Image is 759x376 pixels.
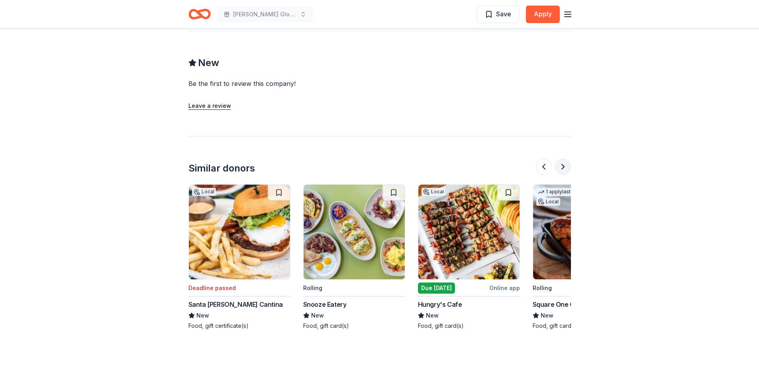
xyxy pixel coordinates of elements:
[526,6,560,23] button: Apply
[489,283,520,293] div: Online app
[192,188,216,196] div: Local
[533,300,599,309] div: Square One Concepts
[189,185,290,279] img: Image for Santa Rita Cantina
[533,184,635,330] a: Image for Square One Concepts1 applylast weekLocalRollingOnline appSquare One ConceptsNewFood, gi...
[418,185,520,279] img: Image for Hungry's Cafe
[304,185,405,279] img: Image for Snooze Eatery
[418,282,455,294] div: Due [DATE]
[541,311,553,320] span: New
[188,79,392,88] div: Be the first to review this company!
[422,188,445,196] div: Local
[303,184,405,330] a: Image for Snooze EateryRollingSnooze EateryNewFood, gift card(s)
[536,188,586,196] div: 1 apply last week
[303,300,347,309] div: Snooze Eatery
[418,322,520,330] div: Food, gift card(s)
[188,283,236,293] div: Deadline passed
[188,300,283,309] div: Santa [PERSON_NAME] Cantina
[418,300,462,309] div: Hungry's Cafe
[426,311,439,320] span: New
[233,10,297,19] span: [PERSON_NAME] Global Prep Academy at [PERSON_NAME]
[303,283,322,293] div: Rolling
[418,184,520,330] a: Image for Hungry's CafeLocalDue [DATE]Online appHungry's CafeNewFood, gift card(s)
[303,322,405,330] div: Food, gift card(s)
[198,56,219,69] span: New
[188,162,255,175] div: Similar donors
[496,9,511,19] span: Save
[311,311,324,320] span: New
[188,184,290,330] a: Image for Santa Rita CantinaLocalDeadline passedSanta [PERSON_NAME] CantinaNewFood, gift certific...
[533,283,552,293] div: Rolling
[188,101,231,111] button: Leave a review
[196,311,209,320] span: New
[533,322,635,330] div: Food, gift card(s), alcoholic beverage
[188,5,211,23] a: Home
[217,6,313,22] button: [PERSON_NAME] Global Prep Academy at [PERSON_NAME]
[477,6,520,23] button: Save
[533,185,634,279] img: Image for Square One Concepts
[536,198,560,206] div: Local
[188,322,290,330] div: Food, gift certificate(s)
